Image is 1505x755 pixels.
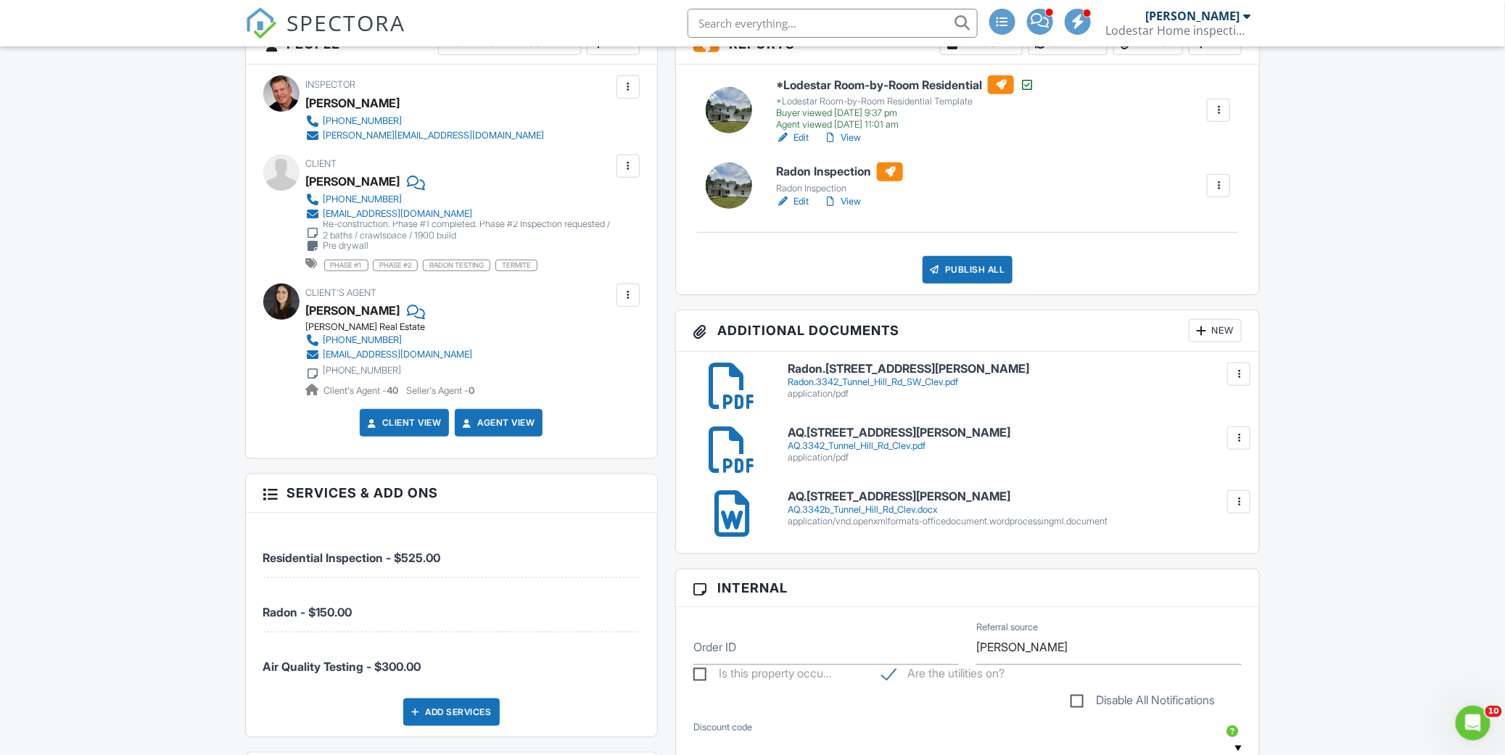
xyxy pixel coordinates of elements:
h3: Additional Documents [676,310,1260,352]
li: Service: Air Quality Testing [263,632,640,686]
div: Pre drywall [323,240,369,252]
a: Client View [365,416,442,430]
label: Referral source [976,621,1038,634]
div: [PHONE_NUMBER] [323,115,403,127]
div: AQ.3342_Tunnel_Hill_Rd_Clev.pdf [788,440,1242,452]
h6: AQ.[STREET_ADDRESS][PERSON_NAME] [788,490,1242,503]
a: View [823,131,861,145]
div: *Lodestar Room-by-Room Residential Template [776,96,1034,107]
div: [EMAIL_ADDRESS][DOMAIN_NAME] [323,208,473,220]
a: Radon Inspection Radon Inspection [776,162,903,194]
a: [PERSON_NAME] [306,300,400,321]
div: New [1189,319,1242,342]
a: View [823,194,861,209]
a: Edit [776,194,809,209]
h3: Internal [676,569,1260,607]
span: Air Quality Testing - $300.00 [263,659,421,674]
div: Radon Inspection [776,183,903,194]
div: application/vnd.openxmlformats-officedocument.wordprocessingml.document [788,516,1242,527]
a: [PHONE_NUMBER] [306,114,545,128]
span: Client's Agent [306,287,377,298]
a: *Lodestar Room-by-Room Residential *Lodestar Room-by-Room Residential Template Buyer viewed [DATE... [776,75,1034,131]
span: SPECTORA [287,7,406,38]
h6: *Lodestar Room-by-Room Residential [776,75,1034,94]
div: application/pdf [788,388,1242,400]
div: [PERSON_NAME] [306,170,400,192]
span: Seller's Agent - [407,385,475,396]
strong: 0 [469,385,475,396]
a: [PHONE_NUMBER] [306,333,473,347]
div: [PHONE_NUMBER] [323,334,403,346]
div: Add Services [403,698,500,726]
a: Agent View [460,416,535,430]
a: SPECTORA [245,20,406,50]
div: Lodestar Home inspections ,LLC [1106,23,1251,38]
a: [PHONE_NUMBER] [306,192,613,207]
a: [PERSON_NAME][EMAIL_ADDRESS][DOMAIN_NAME] [306,128,545,143]
span: Residential Inspection - $525.00 [263,550,441,565]
input: Search everything... [688,9,978,38]
span: Termite [495,260,537,271]
iframe: Intercom live chat [1456,706,1490,740]
label: Disable All Notifications [1071,693,1215,711]
span: Phase #2 [373,260,418,271]
div: Agent viewed [DATE] 11:01 am [776,119,1034,131]
label: Discount code [693,721,752,734]
h6: Radon Inspection [776,162,903,181]
a: [EMAIL_ADDRESS][DOMAIN_NAME] [306,207,613,221]
div: [PHONE_NUMBER] [323,194,403,205]
span: Client's Agent - [324,385,401,396]
div: [PERSON_NAME][EMAIL_ADDRESS][DOMAIN_NAME] [323,130,545,141]
label: Are the utilities on? [882,667,1005,685]
img: The Best Home Inspection Software - Spectora [245,7,277,39]
a: Radon.[STREET_ADDRESS][PERSON_NAME] Radon.3342_Tunnel_Hill_Rd_SW_Clev.pdf application/pdf [788,363,1242,400]
span: 10 [1485,706,1502,717]
div: Re-construction. Phase #1 completed. Phase #2 Inspection requested / 2 baths / crawlspace / 1900 ... [323,218,613,242]
div: [PHONE_NUMBER] [323,365,402,376]
div: [PERSON_NAME] [1146,9,1240,23]
strong: 40 [387,385,399,396]
a: [EMAIL_ADDRESS][DOMAIN_NAME] [306,347,473,362]
a: AQ.[STREET_ADDRESS][PERSON_NAME] AQ.3342_Tunnel_Hill_Rd_Clev.pdf application/pdf [788,426,1242,463]
span: Radon - $150.00 [263,605,352,619]
div: application/pdf [788,452,1242,463]
h6: AQ.[STREET_ADDRESS][PERSON_NAME] [788,426,1242,440]
a: AQ.[STREET_ADDRESS][PERSON_NAME] AQ.3342b_Tunnel_Hill_Rd_Clev.docx application/vnd.openxmlformats... [788,490,1242,527]
div: [PERSON_NAME] Real Estate [306,321,485,333]
div: Buyer viewed [DATE] 9:37 pm [776,107,1034,119]
h6: Radon.[STREET_ADDRESS][PERSON_NAME] [788,363,1242,376]
span: Phase #1 [324,260,368,271]
h3: Services & Add ons [246,474,657,512]
span: Client [306,158,337,169]
li: Service: Radon [263,578,640,632]
div: Publish All [923,256,1013,284]
li: Service: Residential Inspection [263,524,640,578]
a: Edit [776,131,809,145]
div: AQ.3342b_Tunnel_Hill_Rd_Clev.docx [788,504,1242,516]
span: Radon Testing [423,260,490,271]
label: Order ID [693,639,736,655]
div: [EMAIL_ADDRESS][DOMAIN_NAME] [323,349,473,360]
label: Is this property occupied? [693,667,832,685]
div: [PERSON_NAME] [306,92,400,114]
span: Inspector [306,79,356,90]
div: Radon.3342_Tunnel_Hill_Rd_SW_Clev.pdf [788,376,1242,388]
